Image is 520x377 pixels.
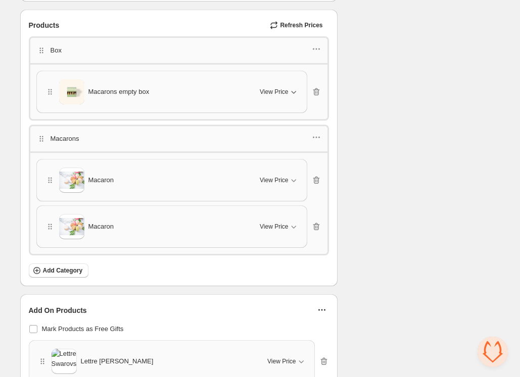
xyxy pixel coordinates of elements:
span: Add On Products [29,305,87,315]
span: Macaron [88,222,114,232]
button: View Price [254,172,304,188]
span: Mark Products as Free Gifts [42,325,124,333]
span: View Price [267,357,296,365]
span: Macaron [88,175,114,185]
span: Add Category [43,266,83,275]
img: Macarons empty box [59,77,84,107]
button: Add Category [29,263,89,278]
span: View Price [260,176,288,184]
span: Products [29,20,60,30]
span: View Price [260,223,288,231]
img: Lettre Swarovski [52,349,77,374]
p: Macarons [51,134,79,144]
span: Lettre [PERSON_NAME] [81,356,154,366]
span: View Price [260,88,288,96]
p: Box [51,45,62,56]
span: Refresh Prices [280,21,322,29]
button: View Price [261,353,312,369]
button: Refresh Prices [266,18,328,32]
button: View Price [254,219,304,235]
img: Macaron [59,218,84,235]
span: Macarons empty box [88,87,150,97]
button: View Price [254,84,304,100]
img: Macaron [59,172,84,188]
div: Open chat [478,337,508,367]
